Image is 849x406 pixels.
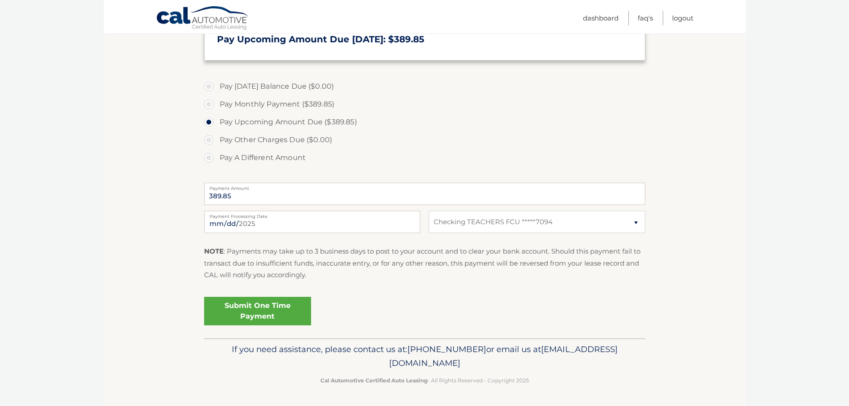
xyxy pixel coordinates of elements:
[204,183,645,190] label: Payment Amount
[204,247,224,255] strong: NOTE
[204,113,645,131] label: Pay Upcoming Amount Due ($389.85)
[638,11,653,25] a: FAQ's
[204,297,311,325] a: Submit One Time Payment
[204,211,420,218] label: Payment Processing Date
[320,377,427,384] strong: Cal Automotive Certified Auto Leasing
[204,131,645,149] label: Pay Other Charges Due ($0.00)
[204,211,420,233] input: Payment Date
[672,11,693,25] a: Logout
[217,34,632,45] h3: Pay Upcoming Amount Due [DATE]: $389.85
[204,95,645,113] label: Pay Monthly Payment ($389.85)
[204,246,645,281] p: : Payments may take up to 3 business days to post to your account and to clear your bank account....
[204,149,645,167] label: Pay A Different Amount
[204,78,645,95] label: Pay [DATE] Balance Due ($0.00)
[204,183,645,205] input: Payment Amount
[156,6,250,32] a: Cal Automotive
[583,11,619,25] a: Dashboard
[210,342,640,371] p: If you need assistance, please contact us at: or email us at
[407,344,486,354] span: [PHONE_NUMBER]
[210,376,640,385] p: - All Rights Reserved - Copyright 2025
